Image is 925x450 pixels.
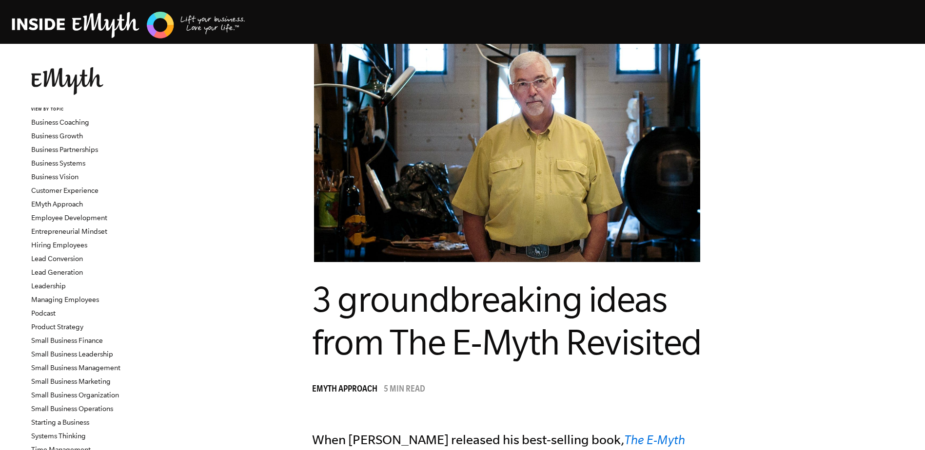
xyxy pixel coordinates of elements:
img: EMyth [31,67,103,95]
a: Business Coaching [31,118,89,126]
a: Product Strategy [31,323,83,331]
a: Business Growth [31,132,83,140]
a: Starting a Business [31,418,89,426]
a: EMyth Approach [31,200,83,208]
a: Lead Generation [31,268,83,276]
a: Small Business Organization [31,391,119,399]
a: Small Business Operations [31,405,113,412]
a: Small Business Leadership [31,350,113,358]
a: Lead Conversion [31,255,83,262]
img: EMyth Business Coaching [12,10,246,40]
p: 5 min read [384,385,425,395]
a: Managing Employees [31,296,99,303]
a: Small Business Marketing [31,377,111,385]
a: Business Systems [31,159,85,167]
a: Podcast [31,309,56,317]
span: 3 groundbreaking ideas from The E-Myth Revisited [312,279,702,362]
a: Customer Experience [31,187,98,194]
h6: VIEW BY TOPIC [31,107,149,113]
a: EMyth Approach [312,385,382,395]
a: Small Business Management [31,364,120,372]
a: Business Vision [31,173,79,181]
iframe: Chat Widget [876,403,925,450]
a: Entrepreneurial Mindset [31,227,107,235]
a: Business Partnerships [31,146,98,153]
a: Systems Thinking [31,432,86,440]
a: Small Business Finance [31,337,103,344]
a: Leadership [31,282,66,290]
a: Employee Development [31,214,107,222]
a: Hiring Employees [31,241,87,249]
span: EMyth Approach [312,385,377,395]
